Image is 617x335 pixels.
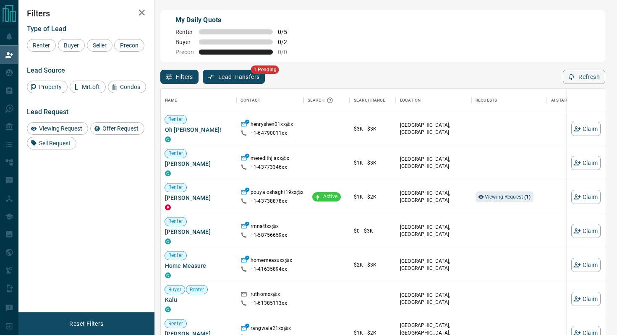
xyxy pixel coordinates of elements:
[571,190,601,204] button: Claim
[571,292,601,306] button: Claim
[563,70,605,84] button: Refresh
[165,272,171,278] div: condos.ca
[27,137,76,149] div: Sell Request
[175,49,194,55] span: Precon
[354,261,392,269] p: $2K - $3K
[350,89,396,112] div: Search Range
[524,194,531,200] strong: ( 1 )
[36,84,65,90] span: Property
[236,89,303,112] div: Contact
[87,39,112,52] div: Seller
[278,49,296,55] span: 0 / 0
[571,122,601,136] button: Claim
[251,325,291,334] p: rangwala21xx@x
[396,89,471,112] div: Location
[70,81,106,93] div: MrLoft
[251,164,287,171] p: +1- 43773346xx
[61,42,82,49] span: Buyer
[175,39,194,45] span: Buyer
[36,125,85,132] span: Viewing Request
[27,108,68,116] span: Lead Request
[354,89,386,112] div: Search Range
[165,262,232,270] span: Home Measure
[251,300,287,307] p: +1- 61385113xx
[354,193,392,201] p: $1K - $2K
[485,194,531,200] span: Viewing Request
[571,224,601,238] button: Claim
[160,70,199,84] button: Filters
[471,89,547,112] div: Requests
[551,89,572,112] div: AI Status
[27,25,66,33] span: Type of Lead
[354,159,392,167] p: $1K - $3K
[241,89,260,112] div: Contact
[251,198,287,205] p: +1- 43738878xx
[400,292,467,306] p: [GEOGRAPHIC_DATA], [GEOGRAPHIC_DATA]
[36,140,73,147] span: Sell Request
[400,89,421,112] div: Location
[30,42,53,49] span: Renter
[400,224,467,238] p: [GEOGRAPHIC_DATA], [GEOGRAPHIC_DATA]
[175,15,296,25] p: My Daily Quota
[165,306,171,312] div: condos.ca
[165,204,171,210] div: property.ca
[165,320,186,327] span: Renter
[165,228,232,236] span: [PERSON_NAME]
[165,184,186,191] span: Renter
[27,8,146,18] h2: Filters
[476,191,533,202] div: Viewing Request (1)
[165,252,186,259] span: Renter
[400,190,467,204] p: [GEOGRAPHIC_DATA], [GEOGRAPHIC_DATA]
[108,81,146,93] div: Condos
[165,89,178,112] div: Name
[165,116,186,123] span: Renter
[354,227,392,235] p: $0 - $3K
[251,266,287,273] p: +1- 41635894xx
[27,81,68,93] div: Property
[58,39,85,52] div: Buyer
[79,84,103,90] span: MrLoft
[186,286,208,293] span: Renter
[476,89,497,112] div: Requests
[175,29,194,35] span: Renter
[165,160,232,168] span: [PERSON_NAME]
[400,122,467,136] p: [GEOGRAPHIC_DATA], [GEOGRAPHIC_DATA]
[64,317,109,331] button: Reset Filters
[320,193,341,200] span: Active
[99,125,141,132] span: Offer Request
[165,286,185,293] span: Buyer
[400,258,467,272] p: [GEOGRAPHIC_DATA], [GEOGRAPHIC_DATA]
[251,223,279,232] p: rmnattxx@x
[278,29,296,35] span: 0 / 5
[90,122,144,135] div: Offer Request
[27,39,56,52] div: Renter
[571,258,601,272] button: Claim
[117,42,141,49] span: Precon
[251,121,293,130] p: henryshen01xx@x
[165,126,232,134] span: Oh [PERSON_NAME]!
[308,89,335,112] div: Search
[165,170,171,176] div: condos.ca
[165,150,186,157] span: Renter
[117,84,143,90] span: Condos
[165,296,232,304] span: Kalu
[165,218,186,225] span: Renter
[251,257,292,266] p: homemeasuxx@x
[165,136,171,142] div: condos.ca
[161,89,236,112] div: Name
[114,39,144,52] div: Precon
[251,130,287,137] p: +1- 64790011xx
[165,238,171,244] div: condos.ca
[251,65,279,74] span: 1 Pending
[251,155,289,164] p: meredithjiaxx@x
[203,70,265,84] button: Lead Transfers
[571,156,601,170] button: Claim
[251,189,303,198] p: pouya.oshaghi19xx@x
[90,42,110,49] span: Seller
[251,232,287,239] p: +1- 58756659xx
[27,66,65,74] span: Lead Source
[354,125,392,133] p: $3K - $3K
[27,122,88,135] div: Viewing Request
[278,39,296,45] span: 0 / 2
[400,156,467,170] p: [GEOGRAPHIC_DATA], [GEOGRAPHIC_DATA]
